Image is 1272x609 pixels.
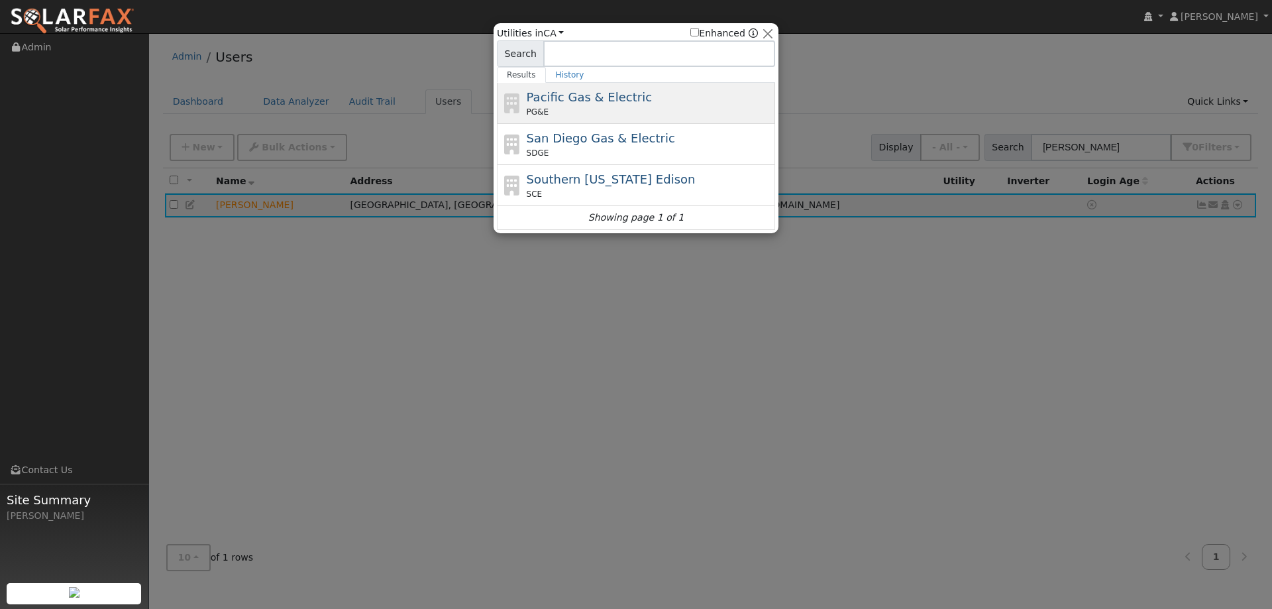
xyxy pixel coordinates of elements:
a: History [546,67,594,83]
span: San Diego Gas & Electric [527,131,675,145]
span: Search [497,40,544,67]
label: Enhanced [690,27,745,40]
a: Results [497,67,546,83]
span: SDGE [527,147,549,159]
span: PG&E [527,106,549,118]
span: SCE [527,188,543,200]
span: Site Summary [7,491,142,509]
span: Pacific Gas & Electric [527,90,652,104]
img: retrieve [69,587,79,598]
a: Enhanced Providers [749,28,758,38]
input: Enhanced [690,28,699,36]
i: Showing page 1 of 1 [588,211,684,225]
span: Show enhanced providers [690,27,758,40]
img: SolarFax [10,7,134,35]
a: CA [543,28,564,38]
span: [PERSON_NAME] [1181,11,1258,22]
div: [PERSON_NAME] [7,509,142,523]
span: Southern [US_STATE] Edison [527,172,696,186]
span: Utilities in [497,27,564,40]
